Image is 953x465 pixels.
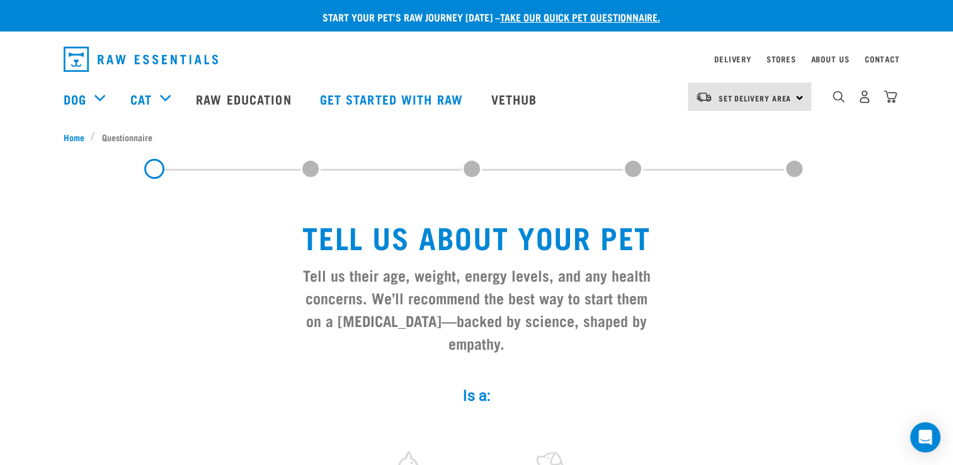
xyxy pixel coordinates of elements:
[54,42,900,77] nav: dropdown navigation
[767,57,796,61] a: Stores
[884,90,897,103] img: home-icon@2x.png
[858,90,871,103] img: user.png
[130,89,152,108] a: Cat
[695,91,712,103] img: van-moving.png
[500,14,660,20] a: take our quick pet questionnaire.
[298,219,656,253] h1: Tell us about your pet
[298,263,656,354] h3: Tell us their age, weight, energy levels, and any health concerns. We’ll recommend the best way t...
[479,74,553,124] a: Vethub
[64,130,91,144] a: Home
[714,57,751,61] a: Delivery
[719,96,792,100] span: Set Delivery Area
[307,74,479,124] a: Get started with Raw
[833,91,845,103] img: home-icon-1@2x.png
[64,89,86,108] a: Dog
[64,130,890,144] nav: breadcrumbs
[64,47,218,72] img: Raw Essentials Logo
[64,130,84,144] span: Home
[910,422,940,452] div: Open Intercom Messenger
[865,57,900,61] a: Contact
[288,384,666,407] label: Is a:
[811,57,849,61] a: About Us
[183,74,307,124] a: Raw Education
